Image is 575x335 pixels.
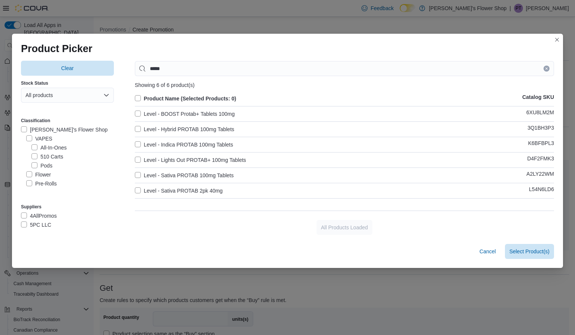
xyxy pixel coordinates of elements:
[479,248,496,255] span: Cancel
[135,171,234,180] label: Level - Sativa PROTAB 100mg Tablets
[509,248,550,255] span: Select Product(s)
[135,82,554,88] div: Showing 6 of 6 product(s)
[135,109,235,118] label: Level - BOOST Protab+ Tablets 100mg
[26,134,52,143] label: VAPES
[135,186,223,195] label: Level - Sativa PROTAB 2pk 40mg
[61,64,73,72] span: Clear
[21,204,42,210] label: Suppliers
[31,143,67,152] label: All-In-Ones
[135,156,246,165] label: Level - Lights Out PROTAB+ 100mg Tablets
[505,244,554,259] button: Select Product(s)
[476,244,499,259] button: Cancel
[26,170,51,179] label: Flower
[527,125,554,134] p: 3Q1BH3P3
[21,125,108,134] label: [PERSON_NAME]'s Flower Shop
[135,140,233,149] label: Level - Indica PROTAB 100mg Tablets
[26,179,57,188] label: Pre-Rolls
[21,211,57,220] label: 4AllPromos
[31,152,63,161] label: 510 Carts
[135,61,554,76] input: Use aria labels when no actual label is in use
[544,66,550,72] button: Clear input
[21,88,114,103] button: All products
[21,80,48,86] label: Stock Status
[317,220,372,235] button: All Products Loaded
[526,171,554,180] p: A2LY22WM
[135,94,236,103] label: Product Name (Selected Products: 0)
[526,109,554,118] p: 6XU8LM2M
[528,140,554,149] p: K6BFBPL3
[21,43,93,55] h1: Product Picker
[26,188,52,197] label: Edibles
[21,118,50,124] label: Classification
[21,61,114,76] button: Clear
[21,220,51,229] label: 5PC LLC
[321,224,368,231] span: All Products Loaded
[527,156,554,165] p: D4F2FMK3
[529,186,554,195] p: L54N6LD6
[135,125,234,134] label: Level - Hybrid PROTAB 100mg Tablets
[553,35,562,44] button: Closes this modal window
[522,94,554,103] p: Catalog SKU
[31,161,52,170] label: Pods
